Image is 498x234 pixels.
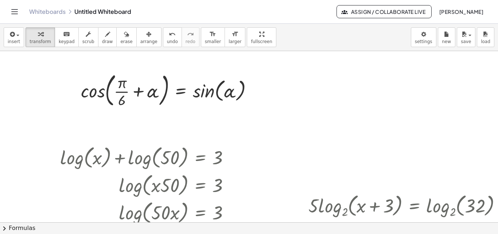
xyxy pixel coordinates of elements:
[116,27,136,47] button: erase
[82,39,94,44] span: scrub
[438,27,455,47] button: new
[229,39,241,44] span: larger
[30,39,51,44] span: transform
[55,27,79,47] button: keyboardkeypad
[98,27,117,47] button: draw
[26,27,55,47] button: transform
[433,5,489,18] button: [PERSON_NAME]
[415,39,432,44] span: settings
[343,8,425,15] span: Assign / Collaborate Live
[140,39,157,44] span: arrange
[29,8,66,15] a: Whiteboards
[102,39,113,44] span: draw
[63,30,70,39] i: keyboard
[457,27,475,47] button: save
[163,27,182,47] button: undoundo
[477,27,494,47] button: load
[169,30,176,39] i: undo
[201,27,225,47] button: format_sizesmaller
[442,39,451,44] span: new
[187,30,194,39] i: redo
[336,5,432,18] button: Assign / Collaborate Live
[9,6,20,18] button: Toggle navigation
[120,39,132,44] span: erase
[225,27,245,47] button: format_sizelarger
[411,27,436,47] button: settings
[186,39,195,44] span: redo
[481,39,490,44] span: load
[182,27,199,47] button: redoredo
[461,39,471,44] span: save
[232,30,238,39] i: format_size
[205,39,221,44] span: smaller
[247,27,276,47] button: fullscreen
[136,27,162,47] button: arrange
[78,27,98,47] button: scrub
[251,39,272,44] span: fullscreen
[167,39,178,44] span: undo
[439,8,483,15] span: [PERSON_NAME]
[209,30,216,39] i: format_size
[8,39,20,44] span: insert
[59,39,75,44] span: keypad
[4,27,24,47] button: insert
